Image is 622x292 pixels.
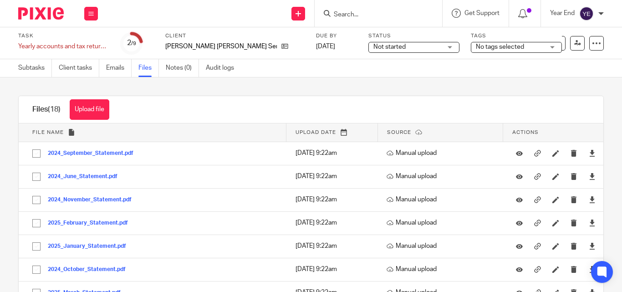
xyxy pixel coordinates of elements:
button: 2024_September_Statement.pdf [48,150,140,157]
span: [DATE] [316,43,335,50]
a: Emails [106,59,132,77]
button: Upload file [70,99,109,120]
p: Manual upload [387,195,499,204]
a: Files [138,59,159,77]
span: Get Support [464,10,500,16]
h1: Files [32,105,61,114]
a: Notes (0) [166,59,199,77]
p: [DATE] 9:22am [296,172,373,181]
button: 2024_October_Statement.pdf [48,266,133,273]
button: 2024_June_Statement.pdf [48,174,124,180]
span: No tags selected [476,44,524,50]
span: Actions [512,130,539,135]
a: Download [589,149,596,158]
p: Manual upload [387,241,499,251]
p: [PERSON_NAME] [PERSON_NAME] Services [165,42,277,51]
input: Search [333,11,415,19]
p: Manual upload [387,218,499,227]
label: Tags [471,32,562,40]
input: Select [28,168,45,185]
a: Download [589,195,596,204]
label: Task [18,32,109,40]
div: 2 [127,38,136,48]
button: 2025_February_Statement.pdf [48,220,135,226]
span: (18) [48,106,61,113]
span: Not started [373,44,406,50]
a: Download [589,218,596,227]
input: Select [28,191,45,209]
p: [DATE] 9:22am [296,195,373,204]
a: Download [589,241,596,251]
span: Upload date [296,130,336,135]
input: Select [28,261,45,278]
p: [DATE] 9:22am [296,149,373,158]
p: [DATE] 9:22am [296,241,373,251]
label: Status [368,32,459,40]
label: Client [165,32,305,40]
small: /9 [131,41,136,46]
p: Year End [550,9,575,18]
button: 2024_November_Statement.pdf [48,197,138,203]
a: Subtasks [18,59,52,77]
button: 2025_January_Statement.pdf [48,243,133,250]
a: Audit logs [206,59,241,77]
img: Pixie [18,7,64,20]
a: Download [589,172,596,181]
span: Source [387,130,411,135]
div: Yearly accounts and tax return - Sole trade and partnership [18,42,109,51]
input: Select [28,215,45,232]
img: svg%3E [579,6,594,21]
p: [DATE] 9:22am [296,265,373,274]
p: Manual upload [387,265,499,274]
input: Select [28,145,45,162]
p: Manual upload [387,172,499,181]
span: File name [32,130,64,135]
a: Download [589,265,596,274]
input: Select [28,238,45,255]
a: Client tasks [59,59,99,77]
label: Due by [316,32,357,40]
p: Manual upload [387,149,499,158]
p: [DATE] 9:22am [296,218,373,227]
